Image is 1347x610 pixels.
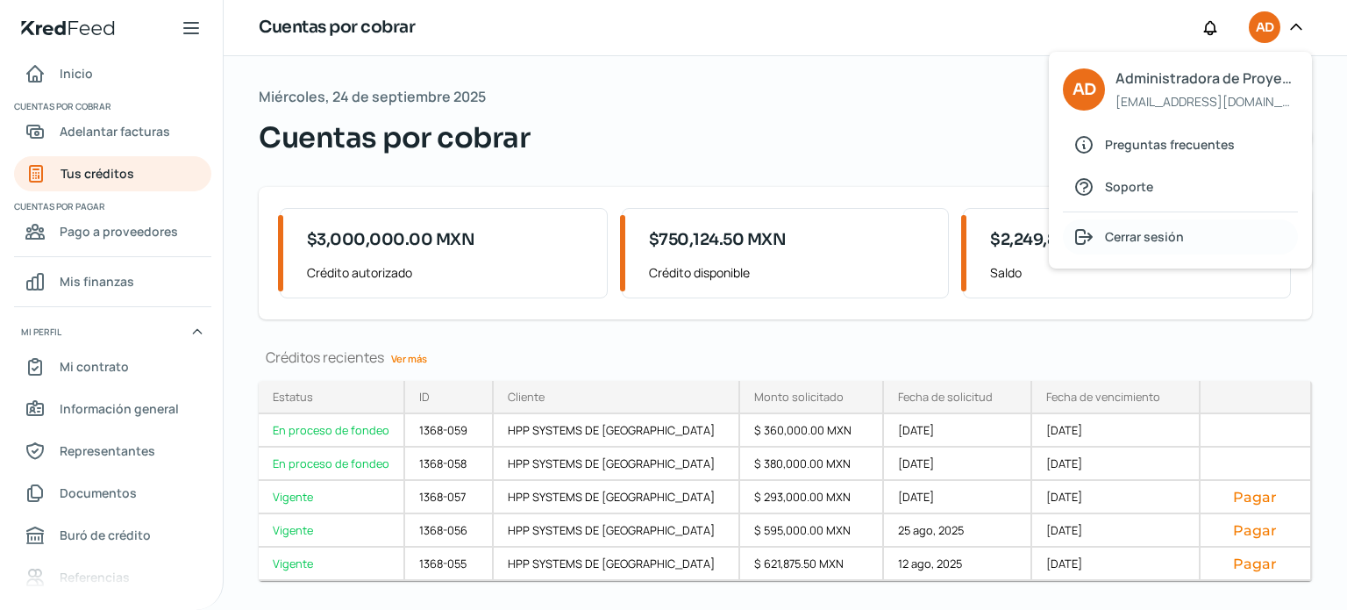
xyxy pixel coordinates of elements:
[14,518,211,553] a: Buró de crédito
[259,514,405,548] a: Vigente
[754,389,844,405] div: Monto solicitado
[508,389,545,405] div: Cliente
[1032,514,1201,548] div: [DATE]
[14,156,211,191] a: Tus créditos
[259,481,405,514] a: Vigente
[259,117,530,159] span: Cuentas por cobrar
[1032,414,1201,448] div: [DATE]
[259,348,1312,367] div: Créditos recientes
[384,345,434,372] a: Ver más
[649,262,935,283] span: Crédito disponible
[1032,548,1201,581] div: [DATE]
[884,481,1033,514] div: [DATE]
[405,548,494,581] div: 1368-055
[273,389,313,405] div: Estatus
[405,514,494,548] div: 1368-056
[1105,133,1235,155] span: Preguntas frecuentes
[14,214,211,249] a: Pago a proveedores
[60,62,93,84] span: Inicio
[259,15,415,40] h1: Cuentas por cobrar
[884,548,1033,581] div: 12 ago, 2025
[898,389,993,405] div: Fecha de solicitud
[14,98,209,114] span: Cuentas por cobrar
[884,414,1033,448] div: [DATE]
[1032,448,1201,481] div: [DATE]
[14,56,211,91] a: Inicio
[494,448,741,481] div: HPP SYSTEMS DE [GEOGRAPHIC_DATA]
[405,448,494,481] div: 1368-058
[405,481,494,514] div: 1368-057
[307,228,475,252] span: $3,000,000.00 MXN
[1115,90,1297,112] span: [EMAIL_ADDRESS][DOMAIN_NAME]
[1105,176,1153,197] span: Soporte
[60,440,155,462] span: Representantes
[740,548,884,581] div: $ 621,875.50 MXN
[740,448,884,481] div: $ 380,000.00 MXN
[1032,481,1201,514] div: [DATE]
[259,84,486,110] span: Miércoles, 24 de septiembre 2025
[1115,66,1297,91] span: Administradora de Proyectos para el Desarrollo
[60,355,129,377] span: Mi contrato
[740,514,884,548] div: $ 595,000.00 MXN
[14,114,211,149] a: Adelantar facturas
[259,448,405,481] a: En proceso de fondeo
[61,162,134,184] span: Tus créditos
[649,228,787,252] span: $750,124.50 MXN
[14,476,211,511] a: Documentos
[740,481,884,514] div: $ 293,000.00 MXN
[14,560,211,595] a: Referencias
[494,514,741,548] div: HPP SYSTEMS DE [GEOGRAPHIC_DATA]
[14,434,211,469] a: Representantes
[307,262,593,283] span: Crédito autorizado
[1256,18,1273,39] span: AD
[419,389,430,405] div: ID
[884,448,1033,481] div: [DATE]
[1215,488,1297,506] button: Pagar
[494,414,741,448] div: HPP SYSTEMS DE [GEOGRAPHIC_DATA]
[1215,555,1297,572] button: Pagar
[494,548,741,581] div: HPP SYSTEMS DE [GEOGRAPHIC_DATA]
[60,398,179,420] span: Información general
[60,482,137,504] span: Documentos
[14,349,211,384] a: Mi contrato
[21,324,61,340] span: Mi perfil
[60,270,134,292] span: Mis finanzas
[259,548,405,581] a: Vigente
[14,198,209,214] span: Cuentas por pagar
[1073,76,1095,104] span: AD
[60,120,170,142] span: Adelantar facturas
[60,524,151,546] span: Buró de crédito
[60,220,178,242] span: Pago a proveedores
[740,414,884,448] div: $ 360,000.00 MXN
[405,414,494,448] div: 1368-059
[259,414,405,448] a: En proceso de fondeo
[990,228,1143,252] span: $2,249,875.50 MXN
[1105,226,1184,248] span: Cerrar sesión
[14,391,211,427] a: Información general
[990,262,1276,283] span: Saldo
[884,514,1033,548] div: 25 ago, 2025
[14,264,211,299] a: Mis finanzas
[1215,521,1297,539] button: Pagar
[60,566,130,588] span: Referencias
[494,481,741,514] div: HPP SYSTEMS DE [GEOGRAPHIC_DATA]
[1046,389,1160,405] div: Fecha de vencimiento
